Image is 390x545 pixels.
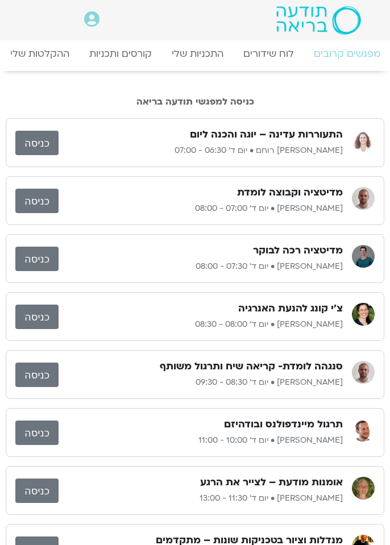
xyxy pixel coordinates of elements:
h2: כניסה למפגשי תודעה בריאה [6,97,384,107]
a: כניסה [15,479,59,503]
a: כניסה [15,131,59,155]
h3: תרגול מיינדפולנס ובודהיזם [224,418,343,431]
img: דקל קנטי [352,187,375,210]
p: [PERSON_NAME] • יום ד׳ 08:30 - 09:30 [59,376,343,389]
a: כניסה [15,363,59,387]
h3: מדיטציה רכה לבוקר [253,244,343,257]
p: [PERSON_NAME] • יום ד׳ 07:30 - 08:00 [59,260,343,273]
h3: סנגהה לומדת- קריאה שיח ותרגול משותף [160,360,343,373]
h3: אומנות מודעת – לצייר את הרגע [200,476,343,489]
img: אורנה סמלסון רוחם [352,129,375,152]
a: לוח שידורים [233,42,304,65]
a: כניסה [15,421,59,445]
a: כניסה [15,189,59,213]
h3: צ'י קונג להנעת האנרגיה [238,302,343,315]
h3: התעוררות עדינה – יוגה והכנה ליום [190,128,343,142]
a: התכניות שלי [161,42,233,65]
img: דקל קנטי [352,361,375,384]
p: [PERSON_NAME] • יום ד׳ 11:30 - 13:00 [59,492,343,505]
p: [PERSON_NAME] רוחם • יום ד׳ 06:30 - 07:00 [59,144,343,157]
img: רונית מלכין [352,303,375,326]
p: [PERSON_NAME] • יום ד׳ 07:00 - 08:00 [59,202,343,215]
h3: מדיטציה וקבוצה לומדת [237,186,343,199]
p: [PERSON_NAME] • יום ד׳ 10:00 - 11:00 [59,434,343,447]
a: מפגשים קרובים [304,42,390,65]
img: דורית טייכמן [352,477,375,500]
a: כניסה [15,247,59,271]
img: אורי דאובר [352,245,375,268]
a: קורסים ותכניות [79,42,161,65]
img: רון כהנא [352,419,375,442]
a: כניסה [15,305,59,329]
p: [PERSON_NAME] • יום ד׳ 08:00 - 08:30 [59,318,343,331]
